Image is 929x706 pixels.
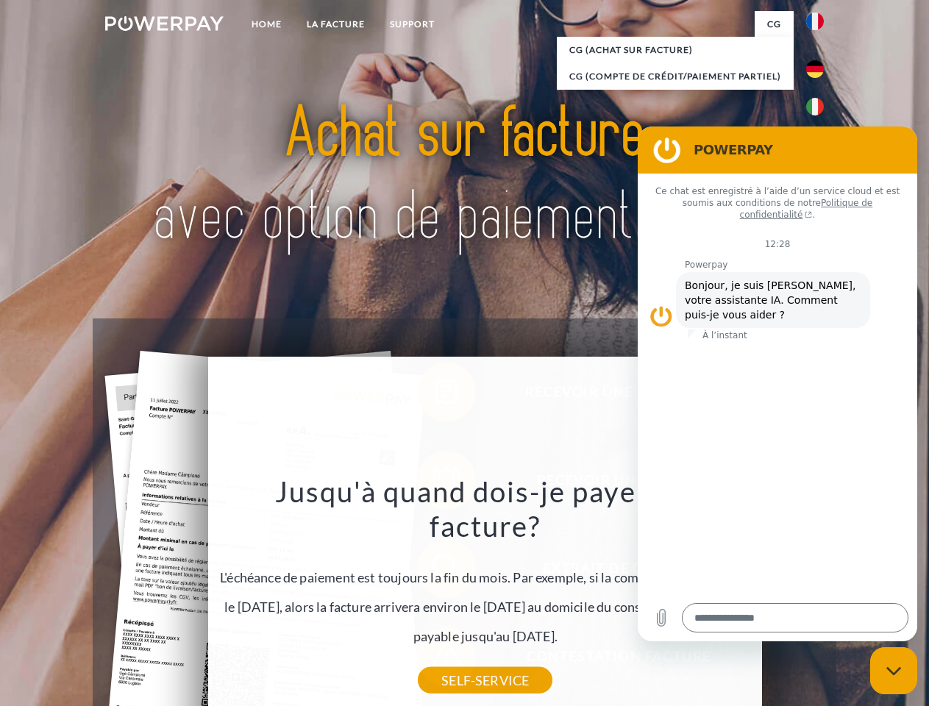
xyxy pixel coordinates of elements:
[806,98,824,115] img: it
[418,667,552,693] a: SELF-SERVICE
[217,474,754,544] h3: Jusqu'à quand dois-je payer ma facture?
[806,60,824,78] img: de
[806,13,824,30] img: fr
[377,11,447,38] a: Support
[294,11,377,38] a: LA FACTURE
[870,647,917,694] iframe: Bouton de lancement de la fenêtre de messagerie, conversation en cours
[755,11,794,38] a: CG
[140,71,789,282] img: title-powerpay_fr.svg
[557,63,794,90] a: CG (Compte de crédit/paiement partiel)
[557,37,794,63] a: CG (achat sur facture)
[105,16,224,31] img: logo-powerpay-white.svg
[239,11,294,38] a: Home
[638,126,917,641] iframe: Fenêtre de messagerie
[217,474,754,680] div: L'échéance de paiement est toujours la fin du mois. Par exemple, si la commande a été passée le [...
